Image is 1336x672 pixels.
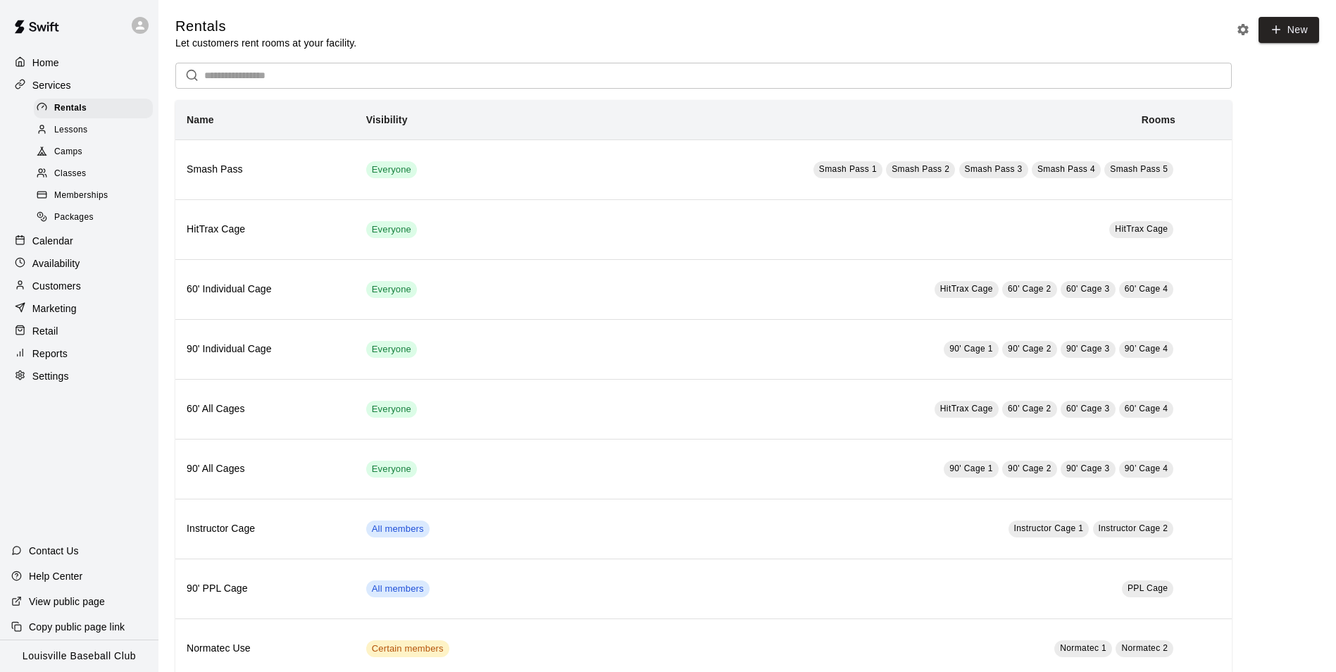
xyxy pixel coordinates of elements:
a: Home [11,52,147,73]
p: Availability [32,256,80,270]
a: Retail [11,321,147,342]
div: Packages [34,208,153,228]
a: Lessons [34,119,158,141]
span: HitTrax Cage [1115,224,1168,234]
span: Instructor Cage 1 [1014,523,1084,533]
h6: 60' All Cages [187,402,344,417]
span: PPL Cage [1128,583,1168,593]
p: Help Center [29,569,82,583]
a: Availability [11,253,147,274]
span: 90’ Cage 4 [1125,463,1168,473]
a: Camps [34,142,158,163]
div: Rentals [34,99,153,118]
div: Memberships [34,186,153,206]
div: Camps [34,142,153,162]
span: Everyone [366,463,417,476]
h6: 90' PPL Cage [187,581,344,597]
div: This service is visible to all of your customers [366,281,417,298]
span: Certain members [366,642,449,656]
span: Lessons [54,123,88,137]
h6: Smash Pass [187,162,344,178]
p: Reports [32,347,68,361]
div: This service is visible to all members [366,521,430,537]
p: View public page [29,595,105,609]
span: 60' Cage 3 [1066,404,1110,413]
span: HitTrax Cage [940,404,993,413]
span: All members [366,583,430,596]
span: 90' Cage 2 [1008,463,1051,473]
span: Rentals [54,101,87,116]
p: Let customers rent rooms at your facility. [175,36,356,50]
span: Everyone [366,283,417,297]
span: Smash Pass 1 [819,164,877,174]
button: Rental settings [1232,19,1254,40]
span: Packages [54,211,94,225]
span: Memberships [54,189,108,203]
span: Camps [54,145,82,159]
span: 90' Cage 3 [1066,344,1110,354]
div: This service is visible to all of your customers [366,341,417,358]
div: This service is visible to all of your customers [366,221,417,238]
span: All members [366,523,430,536]
h6: HitTrax Cage [187,222,344,237]
p: Settings [32,369,69,383]
p: Marketing [32,301,77,316]
a: Services [11,75,147,96]
p: Retail [32,324,58,338]
a: Marketing [11,298,147,319]
h5: Rentals [175,17,356,36]
span: 90' Cage 1 [949,463,993,473]
p: Home [32,56,59,70]
p: Customers [32,279,81,293]
span: Smash Pass 4 [1037,164,1095,174]
div: Calendar [11,230,147,251]
span: HitTrax Cage [940,284,993,294]
a: Rentals [34,97,158,119]
span: Instructor Cage 2 [1099,523,1168,533]
div: This service is visible to all members [366,580,430,597]
h6: 90' All Cages [187,461,344,477]
span: 60' Cage 4 [1125,284,1168,294]
p: Contact Us [29,544,79,558]
span: 60' Cage 2 [1008,404,1051,413]
a: New [1259,17,1319,43]
div: This service is visible to all of your customers [366,461,417,478]
span: Everyone [366,223,417,237]
span: Smash Pass 3 [965,164,1023,174]
p: Services [32,78,71,92]
h6: Instructor Cage [187,521,344,537]
span: Everyone [366,403,417,416]
span: Everyone [366,163,417,177]
div: This service is visible to all of your customers [366,401,417,418]
span: Normatec 2 [1121,643,1168,653]
span: 90’ Cage 4 [1125,344,1168,354]
a: Reports [11,343,147,364]
span: 60' Cage 3 [1066,284,1110,294]
b: Rooms [1142,114,1175,125]
b: Visibility [366,114,408,125]
span: Normatec 1 [1060,643,1106,653]
p: Copy public page link [29,620,125,634]
div: This service is visible to only customers with certain memberships. Check the service pricing for... [366,640,449,657]
h6: 60' Individual Cage [187,282,344,297]
a: Settings [11,366,147,387]
a: Classes [34,163,158,185]
span: 90' Cage 2 [1008,344,1051,354]
span: Classes [54,167,86,181]
a: Customers [11,275,147,297]
p: Calendar [32,234,73,248]
a: Packages [34,207,158,229]
h6: 90' Individual Cage [187,342,344,357]
span: 60' Cage 2 [1008,284,1051,294]
div: Classes [34,164,153,184]
span: Smash Pass 2 [892,164,949,174]
p: Louisville Baseball Club [23,649,136,664]
b: Name [187,114,214,125]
